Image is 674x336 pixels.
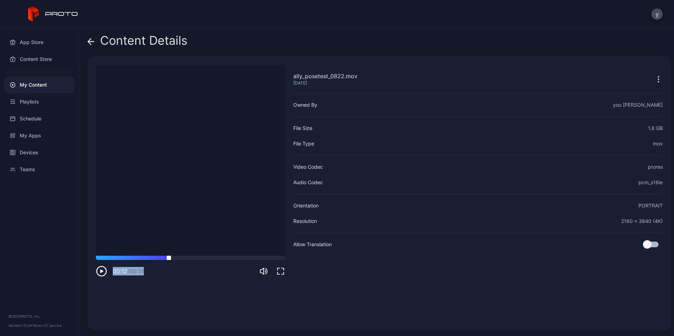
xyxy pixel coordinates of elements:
[127,268,144,275] span: / 00:31
[4,34,74,51] a: App Store
[293,163,323,171] div: Video Codec
[4,110,74,127] a: Schedule
[293,217,317,225] div: Resolution
[4,76,74,93] a: My Content
[4,144,74,161] a: Devices
[293,80,357,86] div: [DATE]
[651,8,663,20] button: y
[4,51,74,68] a: Content Store
[293,139,314,148] div: File Type
[4,127,74,144] a: My Apps
[87,34,188,51] div: Content Details
[293,240,332,249] div: Allow Translation
[653,139,663,148] div: mov
[293,72,357,80] div: ally_posetest_0822.mov
[293,178,323,187] div: Audio Codec
[4,161,74,178] a: Teams
[32,323,62,328] a: Terms Of Service
[8,313,70,319] div: © 2025 PROTO, Inc.
[8,323,32,328] span: Version 1.12.0 •
[648,163,663,171] div: prores
[96,65,285,256] video: Sorry, your browser doesn‘t support embedded videos
[113,267,144,275] div: 00:12
[648,124,663,132] div: 1.8 GB
[293,124,312,132] div: File Size
[621,217,663,225] div: 2160 x 3840 (4K)
[613,101,663,109] div: you [PERSON_NAME]
[293,101,317,109] div: Owned By
[638,201,663,210] div: PORTRAIT
[638,178,663,187] div: pcm_s16le
[4,93,74,110] a: Playlists
[293,201,319,210] div: Orientation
